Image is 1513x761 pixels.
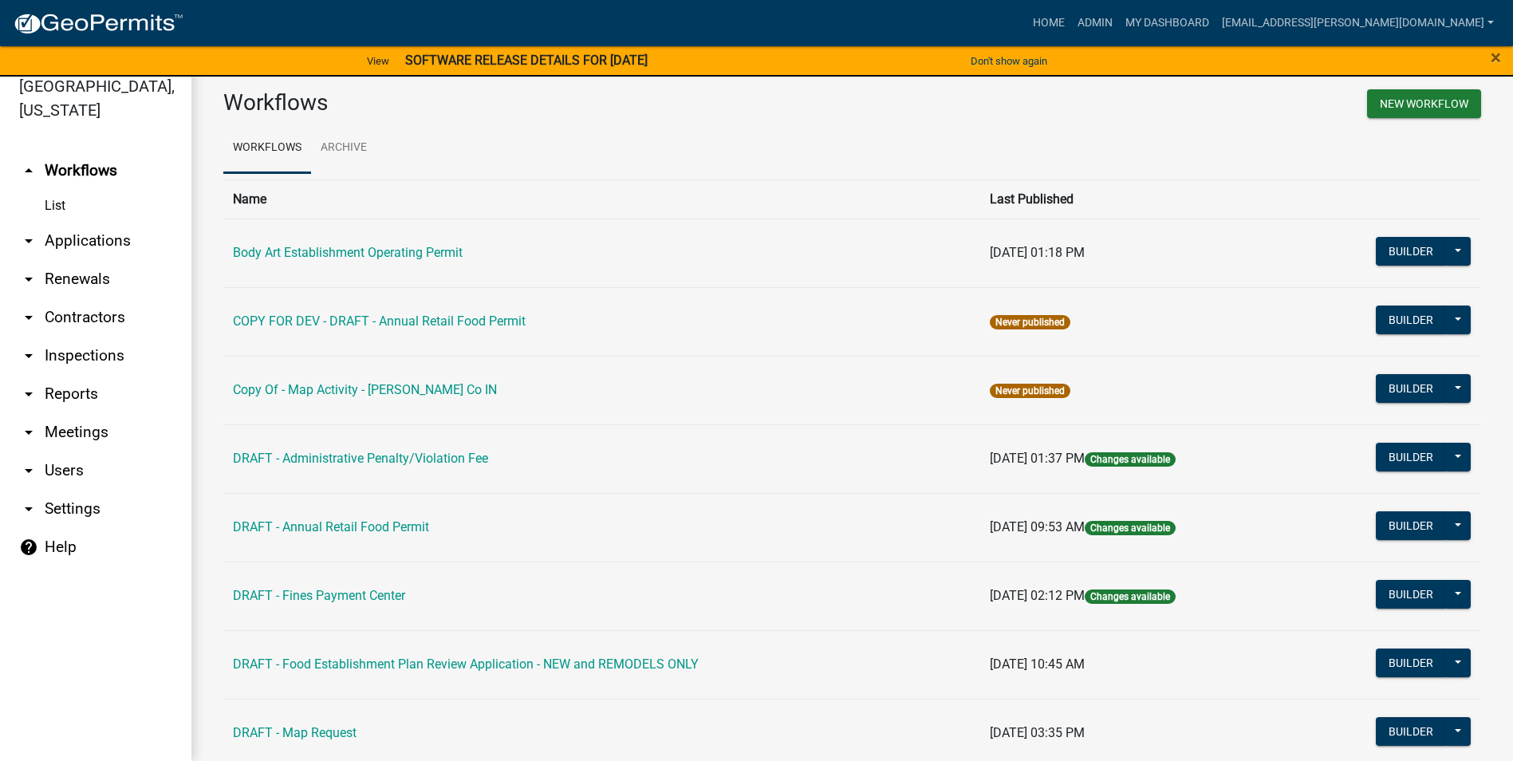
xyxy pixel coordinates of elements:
[1085,521,1176,535] span: Changes available
[1085,452,1176,467] span: Changes available
[19,346,38,365] i: arrow_drop_down
[19,538,38,557] i: help
[233,725,357,740] a: DRAFT - Map Request
[1119,8,1216,38] a: My Dashboard
[990,657,1085,672] span: [DATE] 10:45 AM
[223,123,311,174] a: Workflows
[990,245,1085,260] span: [DATE] 01:18 PM
[311,123,376,174] a: Archive
[361,48,396,74] a: View
[1376,649,1446,677] button: Builder
[1376,580,1446,609] button: Builder
[223,89,841,116] h3: Workflows
[1026,8,1071,38] a: Home
[980,179,1301,219] th: Last Published
[223,179,980,219] th: Name
[1491,48,1501,67] button: Close
[1376,717,1446,746] button: Builder
[19,270,38,289] i: arrow_drop_down
[19,308,38,327] i: arrow_drop_down
[233,313,526,329] a: COPY FOR DEV - DRAFT - Annual Retail Food Permit
[233,245,463,260] a: Body Art Establishment Operating Permit
[990,315,1070,329] span: Never published
[19,423,38,442] i: arrow_drop_down
[1071,8,1119,38] a: Admin
[990,588,1085,603] span: [DATE] 02:12 PM
[19,231,38,250] i: arrow_drop_down
[1216,8,1500,38] a: [EMAIL_ADDRESS][PERSON_NAME][DOMAIN_NAME]
[233,588,405,603] a: DRAFT - Fines Payment Center
[1376,374,1446,403] button: Builder
[19,499,38,519] i: arrow_drop_down
[233,657,699,672] a: DRAFT - Food Establishment Plan Review Application - NEW and REMODELS ONLY
[233,451,488,466] a: DRAFT - Administrative Penalty/Violation Fee
[1376,443,1446,471] button: Builder
[990,384,1070,398] span: Never published
[1376,237,1446,266] button: Builder
[19,384,38,404] i: arrow_drop_down
[1376,511,1446,540] button: Builder
[19,461,38,480] i: arrow_drop_down
[1085,589,1176,604] span: Changes available
[233,519,429,534] a: DRAFT - Annual Retail Food Permit
[19,161,38,180] i: arrow_drop_up
[990,725,1085,740] span: [DATE] 03:35 PM
[1376,306,1446,334] button: Builder
[1367,89,1481,118] button: New Workflow
[233,382,497,397] a: Copy Of - Map Activity - [PERSON_NAME] Co IN
[964,48,1054,74] button: Don't show again
[1491,46,1501,69] span: ×
[990,451,1085,466] span: [DATE] 01:37 PM
[405,53,648,68] strong: SOFTWARE RELEASE DETAILS FOR [DATE]
[990,519,1085,534] span: [DATE] 09:53 AM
